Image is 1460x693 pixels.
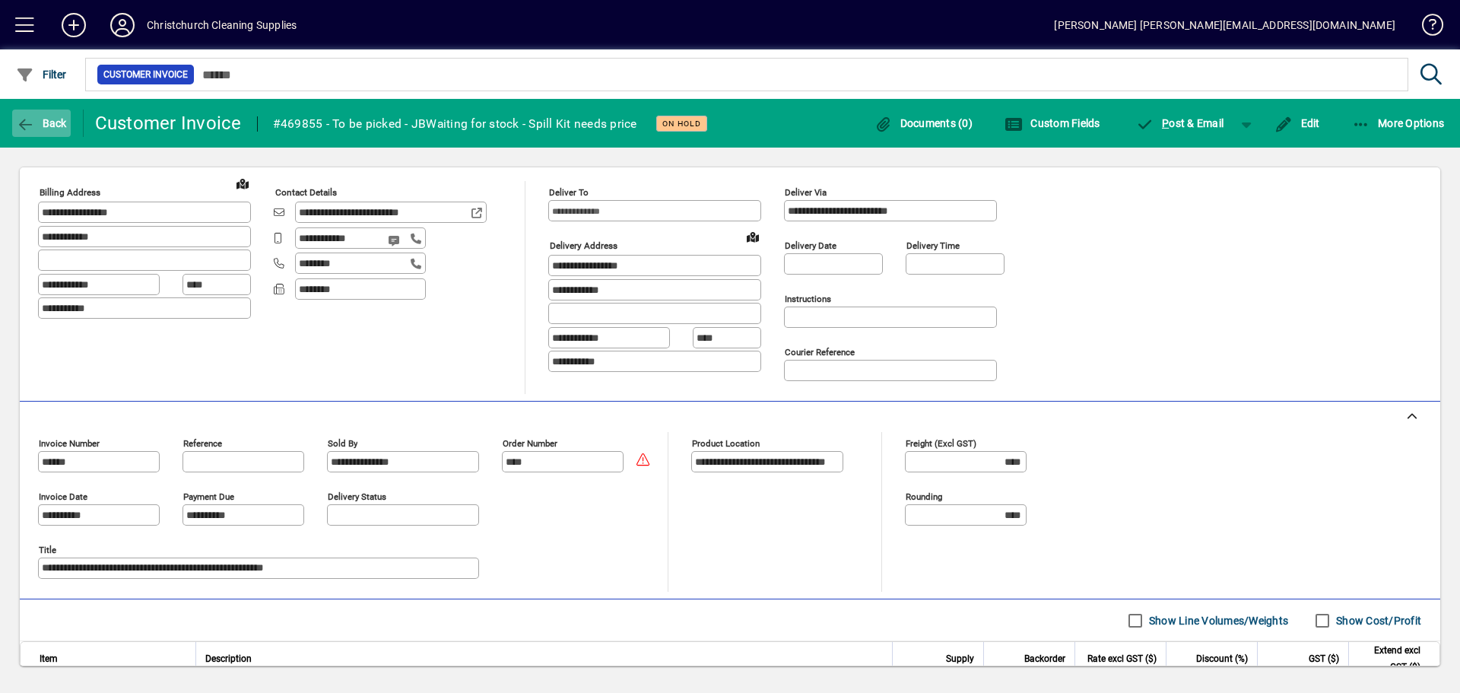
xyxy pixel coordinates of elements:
[785,347,855,358] mat-label: Courier Reference
[906,438,976,449] mat-label: Freight (excl GST)
[1005,117,1100,129] span: Custom Fields
[874,117,973,129] span: Documents (0)
[1054,13,1395,37] div: [PERSON_NAME] [PERSON_NAME][EMAIL_ADDRESS][DOMAIN_NAME]
[98,11,147,39] button: Profile
[1196,650,1248,667] span: Discount (%)
[377,222,414,259] button: Send SMS
[95,111,242,135] div: Customer Invoice
[1348,110,1449,137] button: More Options
[1309,650,1339,667] span: GST ($)
[1001,110,1104,137] button: Custom Fields
[12,61,71,88] button: Filter
[1128,110,1232,137] button: Post & Email
[12,110,71,137] button: Back
[662,119,701,129] span: On hold
[549,187,589,198] mat-label: Deliver To
[39,438,100,449] mat-label: Invoice number
[230,171,255,196] a: View on map
[16,68,67,81] span: Filter
[328,438,357,449] mat-label: Sold by
[503,438,557,449] mat-label: Order number
[946,650,974,667] span: Supply
[785,240,836,251] mat-label: Delivery date
[785,187,827,198] mat-label: Deliver via
[906,491,942,502] mat-label: Rounding
[103,67,188,82] span: Customer Invoice
[1271,110,1324,137] button: Edit
[328,491,386,502] mat-label: Delivery status
[16,117,67,129] span: Back
[39,491,87,502] mat-label: Invoice date
[906,240,960,251] mat-label: Delivery time
[183,438,222,449] mat-label: Reference
[1358,642,1420,676] span: Extend excl GST ($)
[205,650,252,667] span: Description
[1352,117,1445,129] span: More Options
[1024,650,1065,667] span: Backorder
[49,11,98,39] button: Add
[692,438,760,449] mat-label: Product location
[1274,117,1320,129] span: Edit
[147,13,297,37] div: Christchurch Cleaning Supplies
[1087,650,1157,667] span: Rate excl GST ($)
[870,110,976,137] button: Documents (0)
[785,294,831,304] mat-label: Instructions
[1162,117,1169,129] span: P
[741,224,765,249] a: View on map
[1136,117,1224,129] span: ost & Email
[273,112,637,136] div: #469855 - To be picked - JBWaiting for stock - Spill Kit needs price
[183,491,234,502] mat-label: Payment due
[40,650,58,667] span: Item
[1333,613,1421,628] label: Show Cost/Profit
[39,545,56,555] mat-label: Title
[1411,3,1441,52] a: Knowledge Base
[1146,613,1288,628] label: Show Line Volumes/Weights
